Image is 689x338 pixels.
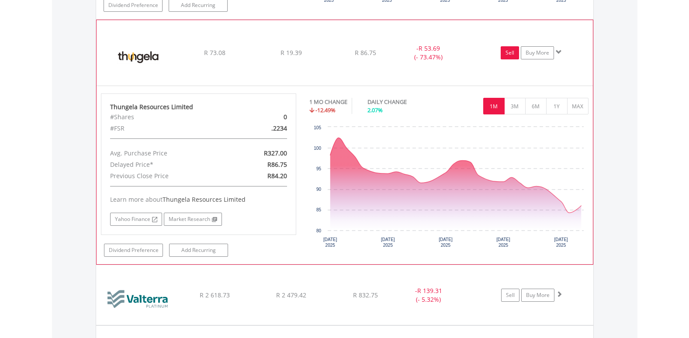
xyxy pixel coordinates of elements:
[110,195,287,204] div: Learn more about
[230,123,294,134] div: .2234
[230,111,294,123] div: 0
[110,103,287,111] div: Thungela Resources Limited
[164,213,222,226] a: Market Research
[104,170,230,182] div: Previous Close Price
[163,195,246,203] span: Thungela Resources Limited
[264,149,287,157] span: R327.00
[104,159,230,170] div: Delayed Price*
[367,98,437,106] div: DAILY CHANGE
[521,46,554,59] a: Buy More
[504,98,526,114] button: 3M
[204,48,225,57] span: R 73.08
[110,213,162,226] a: Yahoo Finance
[355,48,376,57] span: R 86.75
[267,160,287,169] span: R86.75
[104,148,230,159] div: Avg. Purchase Price
[101,31,176,83] img: EQU.ZA.TGA.png
[316,166,322,171] text: 95
[315,106,336,114] span: -12.49%
[396,286,462,304] div: - (- 5.32%)
[496,237,510,248] text: [DATE] 2025
[309,123,588,254] svg: Interactive chart
[169,244,228,257] a: Add Recurring
[501,46,519,59] a: Sell
[381,237,395,248] text: [DATE] 2025
[316,228,322,233] text: 80
[100,276,176,323] img: EQU.ZA.VAL.png
[546,98,568,114] button: 1Y
[525,98,547,114] button: 6M
[521,289,554,302] a: Buy More
[267,172,287,180] span: R84.20
[439,237,453,248] text: [DATE] 2025
[367,106,383,114] span: 2.07%
[567,98,589,114] button: MAX
[104,123,230,134] div: #FSR
[316,207,322,212] text: 85
[323,237,337,248] text: [DATE] 2025
[419,44,440,52] span: R 53.69
[316,187,322,192] text: 90
[309,98,347,106] div: 1 MO CHANGE
[395,44,461,62] div: - (- 73.47%)
[280,48,302,57] span: R 19.39
[200,291,230,299] span: R 2 618.73
[309,123,589,254] div: Chart. Highcharts interactive chart.
[104,244,163,257] a: Dividend Preference
[314,146,321,151] text: 100
[314,125,321,130] text: 105
[501,289,519,302] a: Sell
[554,237,568,248] text: [DATE] 2025
[276,291,306,299] span: R 2 479.42
[417,286,442,295] span: R 139.31
[104,111,230,123] div: #Shares
[483,98,505,114] button: 1M
[353,291,378,299] span: R 832.75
